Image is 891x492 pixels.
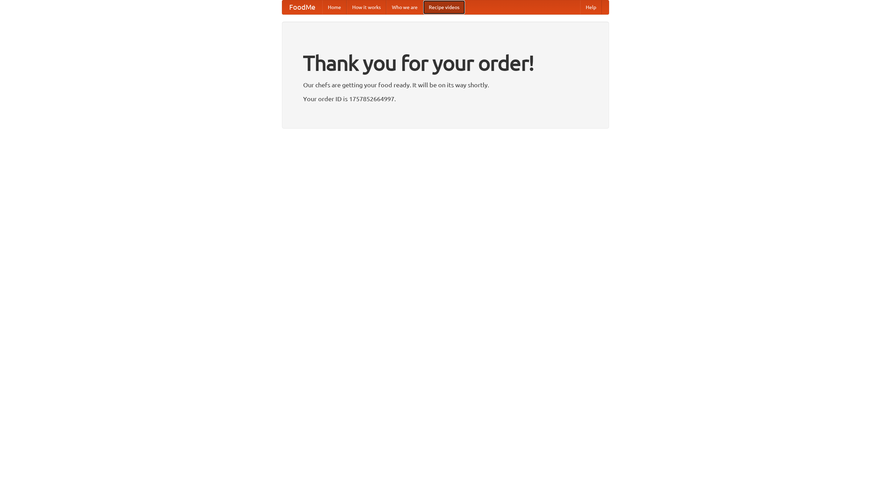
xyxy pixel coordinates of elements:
a: Help [580,0,602,14]
p: Our chefs are getting your food ready. It will be on its way shortly. [303,80,588,90]
p: Your order ID is 1757852664997. [303,94,588,104]
a: FoodMe [282,0,322,14]
a: Home [322,0,347,14]
a: How it works [347,0,386,14]
a: Recipe videos [423,0,465,14]
a: Who we are [386,0,423,14]
h1: Thank you for your order! [303,46,588,80]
